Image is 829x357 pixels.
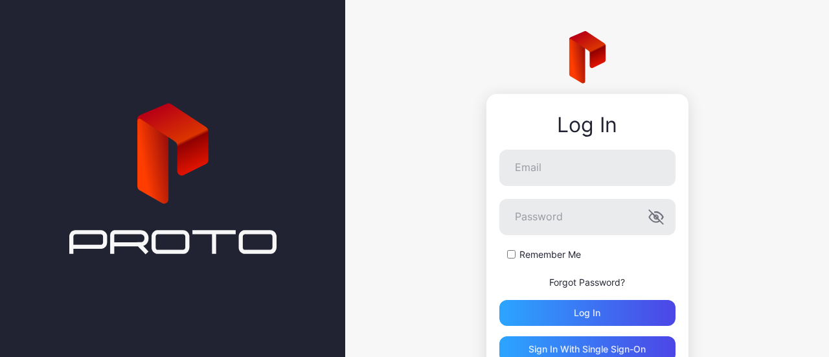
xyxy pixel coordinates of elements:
label: Remember Me [519,248,581,261]
button: Log in [499,300,676,326]
button: Password [648,209,664,225]
input: Email [499,150,676,186]
div: Log in [574,308,600,318]
a: Forgot Password? [549,277,625,288]
div: Log In [499,113,676,137]
div: Sign in With Single Sign-On [528,344,646,354]
input: Password [499,199,676,235]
